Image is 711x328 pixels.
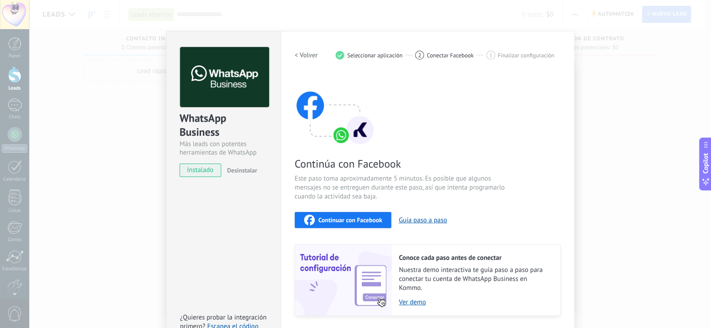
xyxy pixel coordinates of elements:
button: Guía paso a paso [398,216,447,224]
button: < Volver [295,47,318,63]
h2: Conoce cada paso antes de conectar [399,254,551,262]
span: Este paso toma aproximadamente 5 minutos. Es posible que algunos mensajes no se entreguen durante... [295,174,508,201]
span: Continúa con Facebook [295,157,508,171]
span: Desinstalar [227,166,257,174]
img: connect with facebook [295,74,375,146]
span: instalado [180,164,221,177]
span: Nuestra demo interactiva te guía paso a paso para conectar tu cuenta de WhatsApp Business en Kommo. [399,266,551,293]
span: Continuar con Facebook [318,217,382,223]
span: Seleccionar aplicación [347,52,403,59]
button: Continuar con Facebook [295,212,392,228]
span: Copilot [701,153,710,174]
span: Conectar Facebook [427,52,474,59]
a: Ver demo [399,298,551,306]
span: Finalizar configuración [498,52,554,59]
span: 2 [418,52,421,59]
button: Desinstalar [223,164,257,177]
span: 3 [489,52,492,59]
div: Más leads con potentes herramientas de WhatsApp [180,140,268,157]
h2: < Volver [295,51,318,60]
img: logo_main.png [180,47,269,108]
div: WhatsApp Business [180,111,268,140]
